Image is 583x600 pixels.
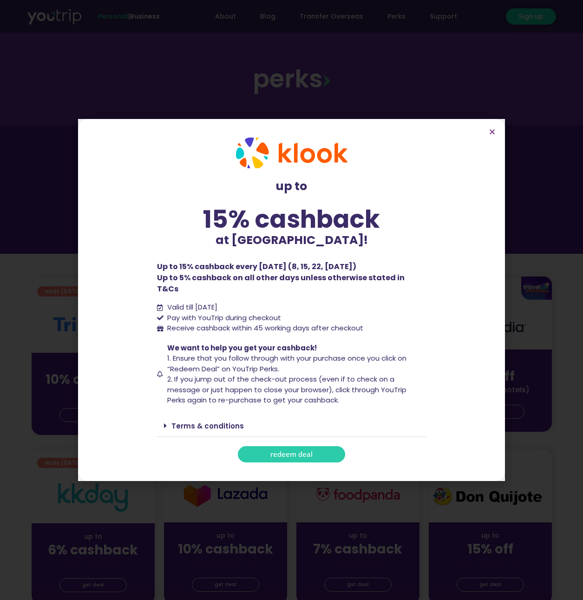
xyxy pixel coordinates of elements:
span: Pay with YouTrip during checkout [165,313,281,323]
p: Up to 15% cashback every [DATE] (8, 15, 22, [DATE]) Up to 5% cashback on all other days unless ot... [157,261,426,295]
p: up to [157,178,426,195]
span: 2. If you jump out of the check-out process (even if to check on a message or just happen to clos... [167,374,406,405]
span: Receive cashback within 45 working days after checkout [165,323,363,334]
div: Terms & conditions [157,415,426,437]
a: redeem deal [238,446,345,462]
span: We want to help you get your cashback! [167,343,317,353]
p: at [GEOGRAPHIC_DATA]! [157,231,426,249]
a: Terms & conditions [171,421,244,431]
div: 15% cashback [157,207,426,231]
a: Close [489,128,496,135]
span: 1. Ensure that you follow through with your purchase once you click on “Redeem Deal” on YouTrip P... [167,353,406,374]
span: redeem deal [270,451,313,458]
span: Valid till [DATE] [165,302,217,313]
